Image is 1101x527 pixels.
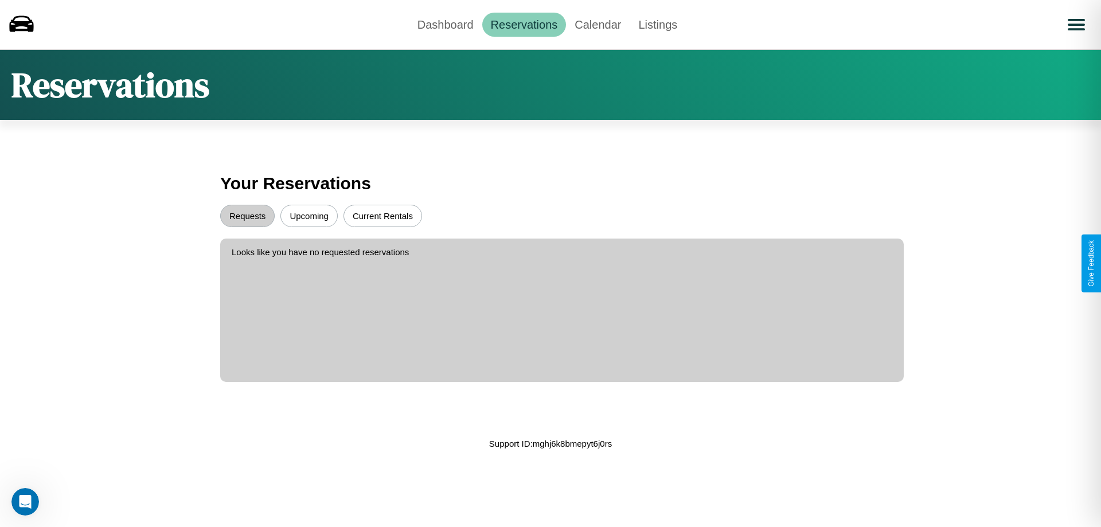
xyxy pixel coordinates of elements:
[489,436,612,451] p: Support ID: mghj6k8bmepyt6j0rs
[482,13,567,37] a: Reservations
[280,205,338,227] button: Upcoming
[566,13,630,37] a: Calendar
[11,61,209,108] h1: Reservations
[220,205,275,227] button: Requests
[1087,240,1095,287] div: Give Feedback
[630,13,686,37] a: Listings
[343,205,422,227] button: Current Rentals
[232,244,892,260] p: Looks like you have no requested reservations
[11,488,39,516] iframe: Intercom live chat
[1060,9,1092,41] button: Open menu
[220,168,881,199] h3: Your Reservations
[409,13,482,37] a: Dashboard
